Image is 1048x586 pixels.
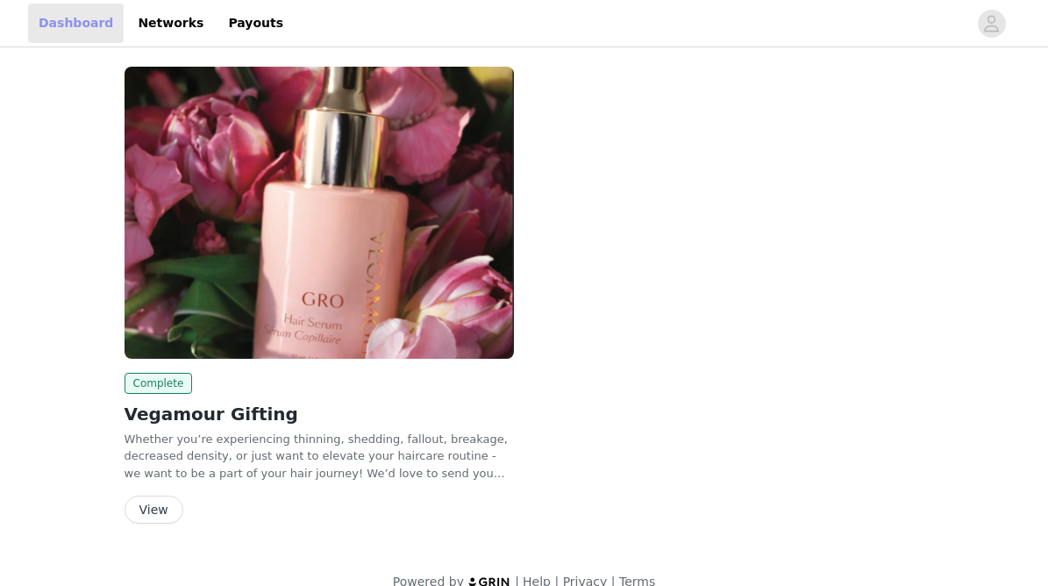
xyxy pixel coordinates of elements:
[983,10,1000,38] div: avatar
[127,4,214,43] a: Networks
[125,401,514,427] h2: Vegamour Gifting
[125,431,514,482] p: Whether you’re experiencing thinning, shedding, fallout, breakage, decreased density, or just wan...
[217,4,294,43] a: Payouts
[125,67,514,359] img: Vegamour
[125,373,193,394] span: Complete
[28,4,124,43] a: Dashboard
[125,504,183,517] a: View
[125,496,183,524] button: View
